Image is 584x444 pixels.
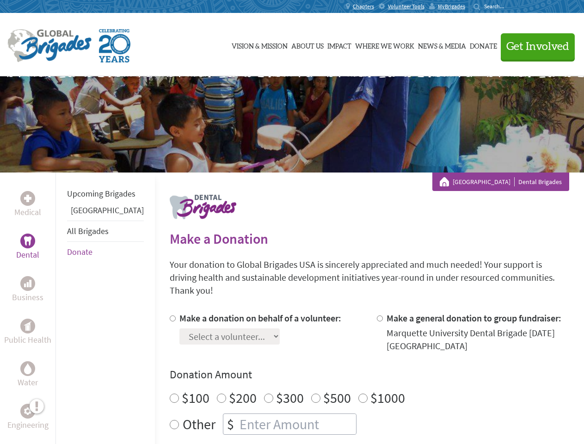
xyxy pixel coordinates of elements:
li: All Brigades [67,221,144,242]
a: Upcoming Brigades [67,188,135,199]
label: $100 [182,389,209,407]
img: Water [24,363,31,374]
p: Medical [14,206,41,219]
div: $ [223,414,238,434]
p: Business [12,291,43,304]
a: WaterWater [18,361,38,389]
a: All Brigades [67,226,109,236]
a: Public HealthPublic Health [4,319,51,346]
div: Dental [20,234,35,248]
span: Volunteer Tools [388,3,424,10]
label: Other [183,413,215,435]
button: Get Involved [501,33,575,60]
p: Your donation to Global Brigades USA is sincerely appreciated and much needed! Your support is dr... [170,258,569,297]
a: News & Media [418,22,466,68]
p: Dental [16,248,39,261]
p: Engineering [7,419,49,432]
a: Impact [327,22,351,68]
a: Donate [470,22,497,68]
a: [GEOGRAPHIC_DATA] [453,177,515,186]
img: Medical [24,195,31,202]
span: Chapters [353,3,374,10]
li: Donate [67,242,144,262]
img: Dental [24,236,31,245]
p: Public Health [4,333,51,346]
label: Make a donation on behalf of a volunteer: [179,312,341,324]
p: Water [18,376,38,389]
div: Business [20,276,35,291]
li: Upcoming Brigades [67,184,144,204]
label: $1000 [370,389,405,407]
input: Enter Amount [238,414,356,434]
img: Business [24,280,31,287]
div: Water [20,361,35,376]
li: Panama [67,204,144,221]
h4: Donation Amount [170,367,569,382]
div: Engineering [20,404,35,419]
label: $500 [323,389,351,407]
a: EngineeringEngineering [7,404,49,432]
img: Public Health [24,321,31,331]
input: Search... [484,3,510,10]
a: [GEOGRAPHIC_DATA] [71,205,144,216]
a: Donate [67,247,92,257]
a: Vision & Mission [232,22,288,68]
a: MedicalMedical [14,191,41,219]
a: About Us [291,22,324,68]
h2: Make a Donation [170,230,569,247]
img: Global Brigades Celebrating 20 Years [99,29,130,62]
img: logo-dental.png [170,195,236,219]
img: Global Brigades Logo [7,29,92,62]
div: Dental Brigades [440,177,562,186]
label: $200 [229,389,257,407]
div: Public Health [20,319,35,333]
a: DentalDental [16,234,39,261]
div: Marquette University Dental Brigade [DATE] [GEOGRAPHIC_DATA] [387,327,569,352]
img: Engineering [24,407,31,415]
a: BusinessBusiness [12,276,43,304]
label: $300 [276,389,304,407]
span: Get Involved [506,41,569,52]
div: Medical [20,191,35,206]
a: Where We Work [355,22,414,68]
span: MyBrigades [438,3,465,10]
label: Make a general donation to group fundraiser: [387,312,561,324]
